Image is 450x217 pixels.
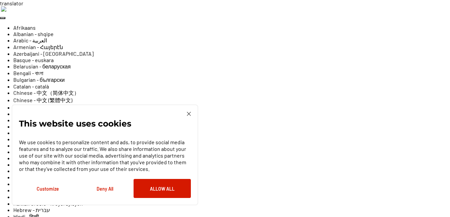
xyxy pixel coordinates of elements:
[187,112,191,116] img: Cookie Popup Close
[134,179,191,198] button: Allow All
[13,37,47,43] a: Arabic - ‎‫العربية‬‎
[13,97,72,103] a: Chinese - 中文 (繁體中文)
[13,76,65,83] a: Bulgarian - български
[13,31,54,37] a: Albanian - shqipe
[13,63,71,69] a: Belarusian - беларуская
[13,50,94,57] a: Azerbaijani - [GEOGRAPHIC_DATA]
[13,104,56,111] a: Croatian - hrvatski
[13,57,54,63] a: Basque - euskara
[19,120,131,127] p: This website uses cookies
[13,44,63,50] a: Armenian - Հայերէն
[13,70,43,76] a: Bengali - বাংলা
[19,179,76,198] button: Customize
[13,24,36,31] a: Afrikaans
[13,89,79,96] a: Chinese - 中文（简体中文）
[76,179,134,198] button: Deny All
[1,6,6,12] img: right-arrow.png
[19,139,191,172] p: We use cookies to personalize content and ads, to provide social media features and to analyze ou...
[13,83,49,89] a: Catalan - català
[13,207,50,213] a: Hebrew - ‎‫עברית‬‎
